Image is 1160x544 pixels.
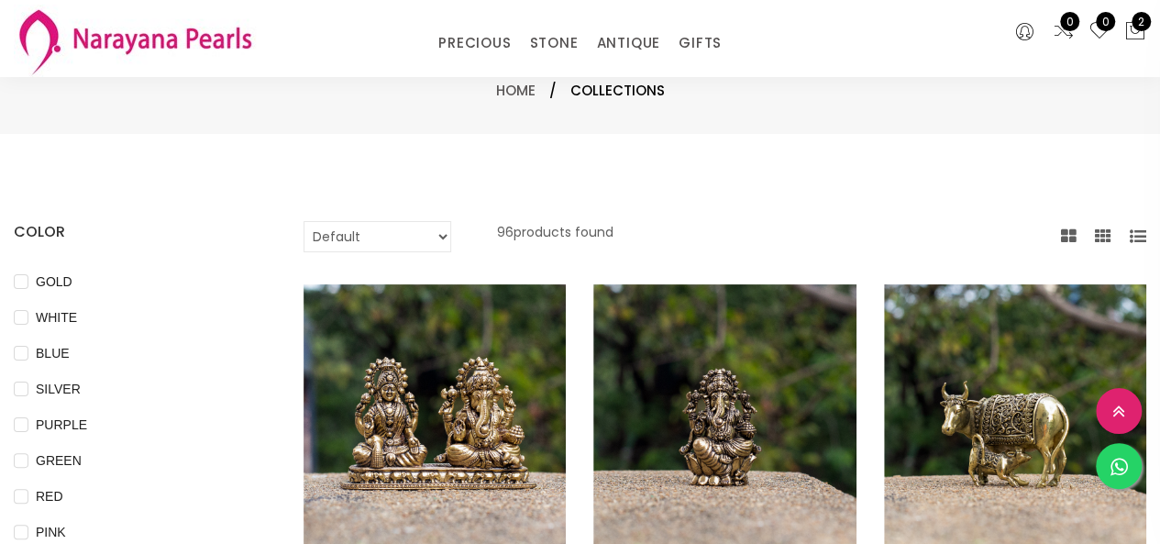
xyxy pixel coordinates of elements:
[1132,12,1151,31] span: 2
[496,81,536,100] a: Home
[28,415,94,435] span: PURPLE
[1124,20,1146,44] button: 2
[497,221,613,252] p: 96 products found
[28,343,77,363] span: BLUE
[28,486,71,506] span: RED
[14,221,249,243] h4: COLOR
[438,29,511,57] a: PRECIOUS
[1088,20,1110,44] a: 0
[28,450,89,471] span: GREEN
[1060,12,1079,31] span: 0
[570,80,665,102] span: Collections
[28,272,80,292] span: GOLD
[529,29,578,57] a: STONE
[28,522,73,542] span: PINK
[1053,20,1075,44] a: 0
[596,29,660,57] a: ANTIQUE
[28,379,88,399] span: SILVER
[549,80,557,102] span: /
[679,29,722,57] a: GIFTS
[1096,12,1115,31] span: 0
[28,307,84,328] span: WHITE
